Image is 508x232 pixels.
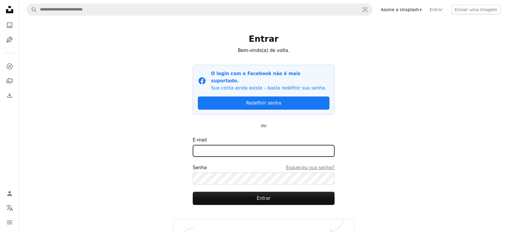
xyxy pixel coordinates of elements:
[27,4,37,15] button: Pesquise na Unsplash
[4,19,16,31] a: Fotos
[4,4,16,17] a: Início — Unsplash
[286,164,335,171] a: Esqueceu sua senha?
[211,70,329,84] p: O login com o Facebook não é mais suportado.
[198,96,329,110] a: Redefinir senha
[4,202,16,214] button: Idioma
[4,60,16,72] a: Explorar
[4,216,16,228] button: Menu
[4,34,16,46] a: Ilustrações
[26,4,372,16] form: Pesquise conteúdo visual em todo o site
[261,124,266,128] small: OU
[4,75,16,87] a: Coleções
[451,5,501,14] button: Enviar uma imagem
[193,172,335,185] input: SenhaEsqueceu sua senha?
[4,188,16,200] a: Entrar / Cadastrar-se
[358,4,372,15] button: Pesquisa visual
[193,192,335,205] button: Entrar
[193,47,335,54] p: Bem-vindo(a) de volta.
[193,136,335,157] label: E-mail
[193,164,335,171] div: Senha
[426,5,446,14] a: Entrar
[211,84,329,92] p: Sua conta ainda existe – basta redefinir sua senha.
[193,145,335,157] input: E-mail
[4,89,16,101] a: Histórico de downloads
[193,34,335,44] h1: Entrar
[377,5,426,14] a: Assine a Unsplash+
